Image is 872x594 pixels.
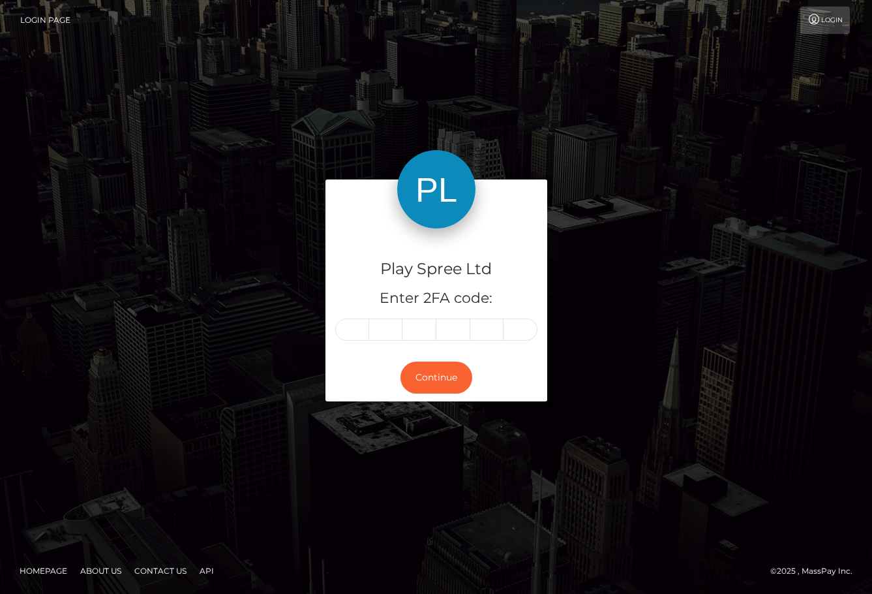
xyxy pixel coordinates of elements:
[129,561,192,581] a: Contact Us
[14,561,72,581] a: Homepage
[75,561,127,581] a: About Us
[397,150,475,228] img: Play Spree Ltd
[335,258,537,281] h4: Play Spree Ltd
[335,289,537,309] h5: Enter 2FA code:
[770,564,862,578] div: © 2025 , MassPay Inc.
[800,7,850,34] a: Login
[400,362,472,394] button: Continue
[20,7,70,34] a: Login Page
[194,561,219,581] a: API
